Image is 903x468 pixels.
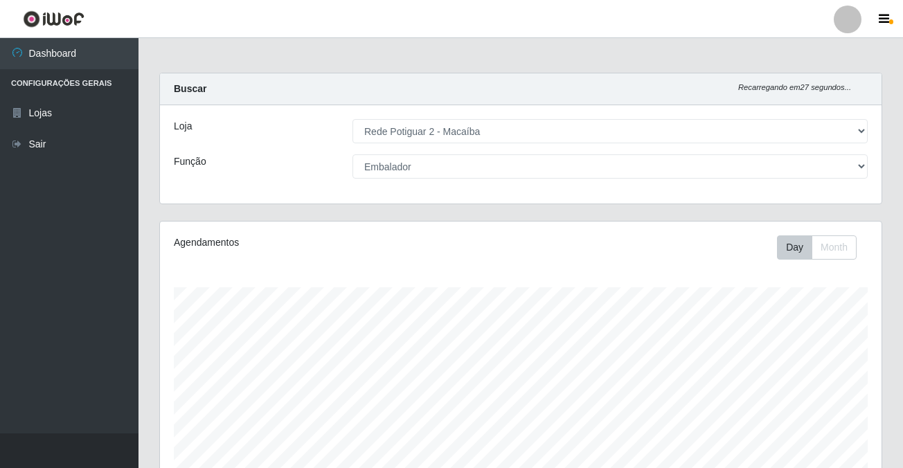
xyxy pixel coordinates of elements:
[777,235,868,260] div: Toolbar with button groups
[174,83,206,94] strong: Buscar
[174,154,206,169] label: Função
[23,10,84,28] img: CoreUI Logo
[174,235,451,250] div: Agendamentos
[777,235,857,260] div: First group
[174,119,192,134] label: Loja
[738,83,851,91] i: Recarregando em 27 segundos...
[777,235,812,260] button: Day
[812,235,857,260] button: Month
